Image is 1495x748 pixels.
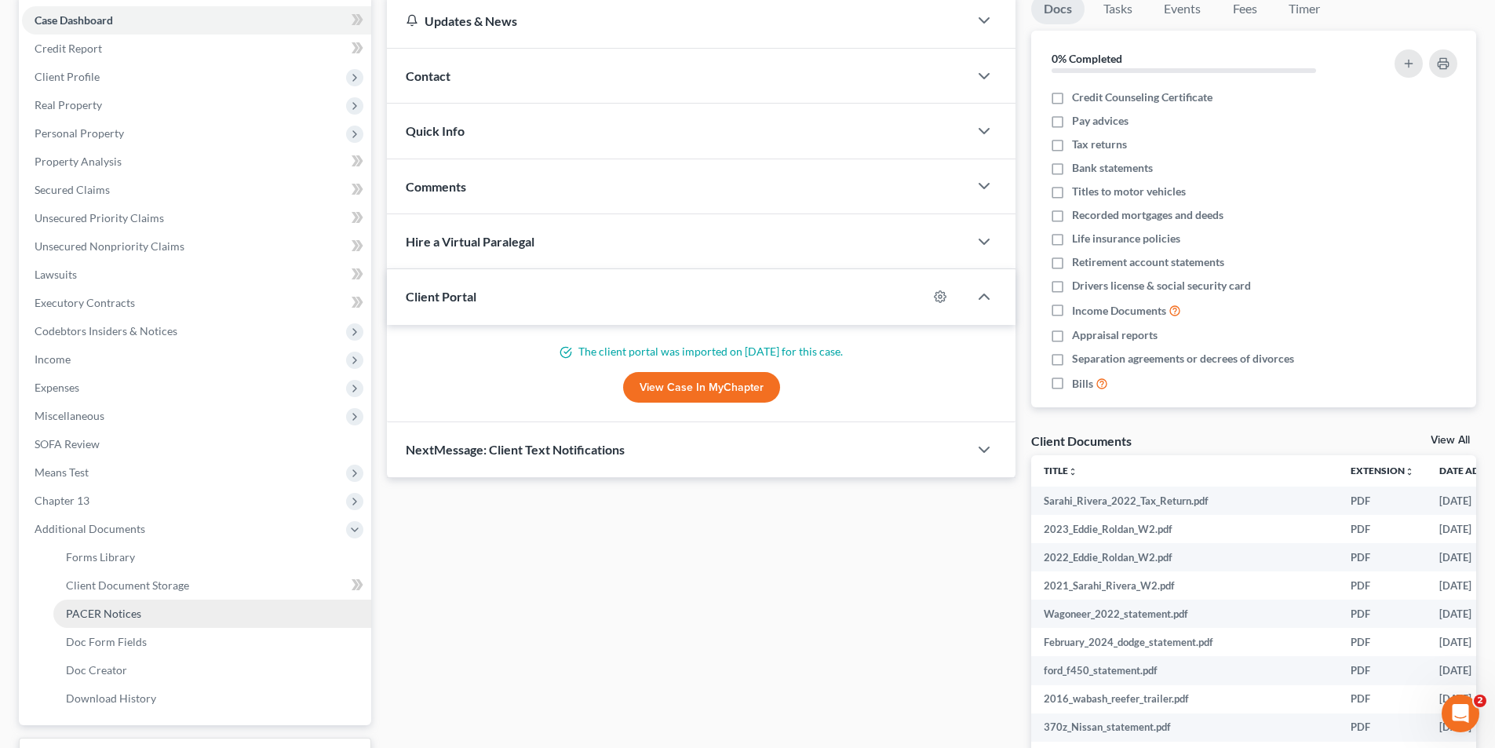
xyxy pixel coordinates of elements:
p: The client portal was imported on [DATE] for this case. [406,344,997,359]
td: ford_f450_statement.pdf [1031,656,1338,684]
span: Separation agreements or decrees of divorces [1072,351,1294,367]
a: Executory Contracts [22,289,371,317]
td: PDF [1338,713,1427,742]
td: 2022_Eddie_Roldan_W2.pdf [1031,543,1338,571]
span: Contact [406,68,450,83]
a: View Case in MyChapter [623,372,780,403]
span: Client Document Storage [66,578,189,592]
span: SOFA Review [35,437,100,451]
span: Bills [1072,376,1093,392]
span: Forms Library [66,550,135,564]
span: Income [35,352,71,366]
td: PDF [1338,656,1427,684]
span: Titles to motor vehicles [1072,184,1186,199]
span: Drivers license & social security card [1072,278,1251,294]
a: PACER Notices [53,600,371,628]
span: Expenses [35,381,79,394]
span: Lawsuits [35,268,77,281]
span: PACER Notices [66,607,141,620]
span: Case Dashboard [35,13,113,27]
span: Tax returns [1072,137,1127,152]
span: Codebtors Insiders & Notices [35,324,177,338]
a: Doc Creator [53,656,371,684]
a: Unsecured Nonpriority Claims [22,232,371,261]
span: Doc Creator [66,663,127,677]
span: Appraisal reports [1072,327,1158,343]
span: Additional Documents [35,522,145,535]
span: Real Property [35,98,102,111]
td: PDF [1338,543,1427,571]
a: Download History [53,684,371,713]
span: NextMessage: Client Text Notifications [406,442,625,457]
td: 2023_Eddie_Roldan_W2.pdf [1031,515,1338,543]
a: Property Analysis [22,148,371,176]
td: 2016_wabash_reefer_trailer.pdf [1031,685,1338,713]
a: View All [1431,435,1470,446]
span: Quick Info [406,123,465,138]
td: 2021_Sarahi_Rivera_W2.pdf [1031,571,1338,600]
span: Credit Report [35,42,102,55]
span: Doc Form Fields [66,635,147,648]
span: Secured Claims [35,183,110,196]
span: Unsecured Priority Claims [35,211,164,224]
i: unfold_more [1068,467,1077,476]
span: Credit Counseling Certificate [1072,89,1212,105]
a: Forms Library [53,543,371,571]
div: Client Documents [1031,432,1132,449]
span: Property Analysis [35,155,122,168]
a: Titleunfold_more [1044,465,1077,476]
span: Life insurance policies [1072,231,1180,246]
span: Miscellaneous [35,409,104,422]
a: SOFA Review [22,430,371,458]
span: Client Portal [406,289,476,304]
td: PDF [1338,600,1427,628]
td: PDF [1338,487,1427,515]
span: Download History [66,691,156,705]
td: PDF [1338,685,1427,713]
td: Sarahi_Rivera_2022_Tax_Return.pdf [1031,487,1338,515]
span: Client Profile [35,70,100,83]
span: Bank statements [1072,160,1153,176]
div: Updates & News [406,13,950,29]
a: Lawsuits [22,261,371,289]
a: Unsecured Priority Claims [22,204,371,232]
a: Credit Report [22,35,371,63]
a: Case Dashboard [22,6,371,35]
span: Unsecured Nonpriority Claims [35,239,184,253]
a: Client Document Storage [53,571,371,600]
span: Recorded mortgages and deeds [1072,207,1223,223]
td: PDF [1338,628,1427,656]
a: Doc Form Fields [53,628,371,656]
a: Secured Claims [22,176,371,204]
span: Hire a Virtual Paralegal [406,234,534,249]
td: PDF [1338,571,1427,600]
span: Income Documents [1072,303,1166,319]
span: Comments [406,179,466,194]
span: Means Test [35,465,89,479]
i: unfold_more [1405,467,1414,476]
td: PDF [1338,515,1427,543]
td: Wagoneer_2022_statement.pdf [1031,600,1338,628]
a: Extensionunfold_more [1351,465,1414,476]
span: Personal Property [35,126,124,140]
span: Retirement account statements [1072,254,1224,270]
td: February_2024_dodge_statement.pdf [1031,628,1338,656]
strong: 0% Completed [1052,52,1122,65]
span: 2 [1474,695,1486,707]
span: Chapter 13 [35,494,89,507]
td: 370z_Nissan_statement.pdf [1031,713,1338,742]
iframe: Intercom live chat [1442,695,1479,732]
span: Executory Contracts [35,296,135,309]
span: Pay advices [1072,113,1129,129]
